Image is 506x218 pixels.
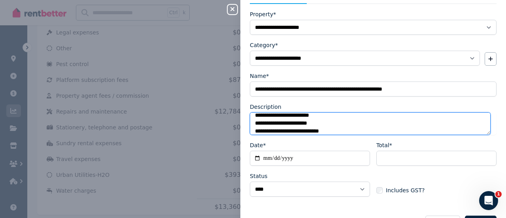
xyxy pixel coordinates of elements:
[250,10,276,18] label: Property*
[250,41,278,49] label: Category*
[479,191,498,210] iframe: Intercom live chat
[376,187,383,193] input: Includes GST?
[250,103,281,111] label: Description
[386,186,425,194] span: Includes GST?
[495,191,502,197] span: 1
[250,72,269,80] label: Name*
[250,172,268,180] label: Status
[376,141,392,149] label: Total*
[250,141,266,149] label: Date*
